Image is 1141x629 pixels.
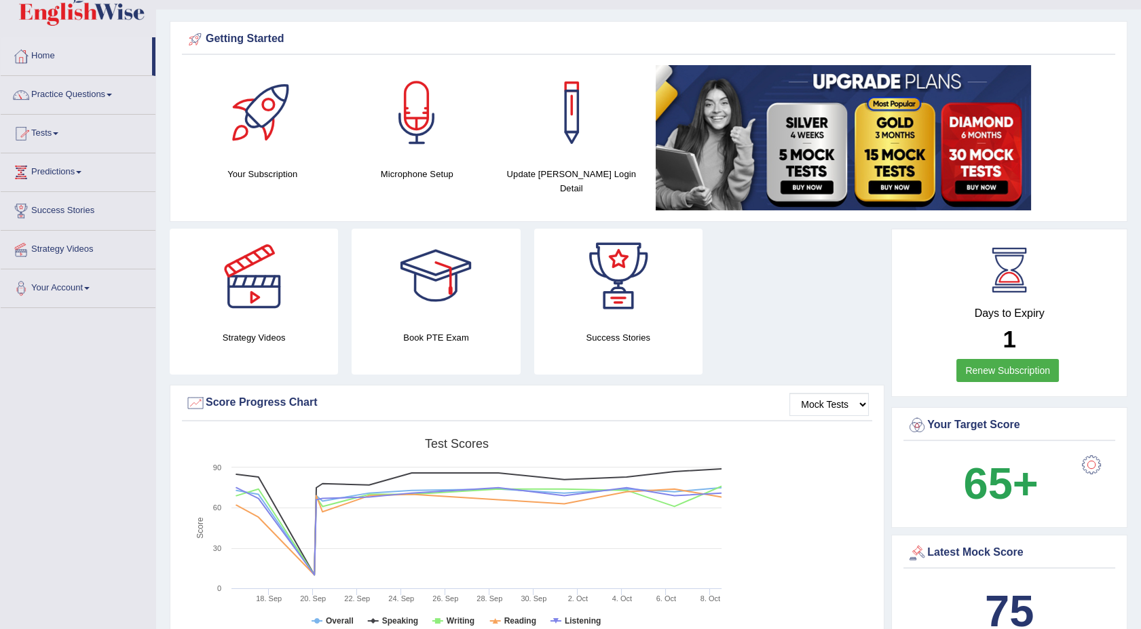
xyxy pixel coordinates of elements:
tspan: Writing [447,616,474,626]
tspan: 22. Sep [344,594,370,603]
tspan: Overall [326,616,354,626]
tspan: Reading [504,616,536,626]
h4: Update [PERSON_NAME] Login Detail [501,167,642,195]
tspan: 28. Sep [476,594,502,603]
tspan: Test scores [425,437,489,451]
div: Score Progress Chart [185,393,869,413]
tspan: 20. Sep [300,594,326,603]
a: Success Stories [1,192,155,226]
a: Your Account [1,269,155,303]
tspan: 4. Oct [612,594,632,603]
tspan: Listening [565,616,601,626]
h4: Success Stories [534,330,703,345]
tspan: 8. Oct [700,594,720,603]
img: small5.jpg [656,65,1031,210]
tspan: 26. Sep [432,594,458,603]
div: Latest Mock Score [907,543,1112,563]
div: Your Target Score [907,415,1112,436]
tspan: Score [195,517,205,539]
text: 30 [213,544,221,552]
a: Strategy Videos [1,231,155,265]
h4: Your Subscription [192,167,333,181]
tspan: Speaking [382,616,418,626]
h4: Book PTE Exam [352,330,520,345]
h4: Strategy Videos [170,330,338,345]
h4: Microphone Setup [347,167,488,181]
b: 65+ [963,459,1038,508]
tspan: 18. Sep [256,594,282,603]
a: Home [1,37,152,71]
text: 0 [217,584,221,592]
tspan: 2. Oct [568,594,588,603]
h4: Days to Expiry [907,307,1112,320]
a: Practice Questions [1,76,155,110]
a: Predictions [1,153,155,187]
a: Tests [1,115,155,149]
b: 1 [1003,326,1015,352]
tspan: 24. Sep [388,594,414,603]
tspan: 30. Sep [521,594,546,603]
div: Getting Started [185,29,1112,50]
text: 90 [213,463,221,472]
tspan: 6. Oct [656,594,676,603]
a: Renew Subscription [956,359,1059,382]
text: 60 [213,503,221,512]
